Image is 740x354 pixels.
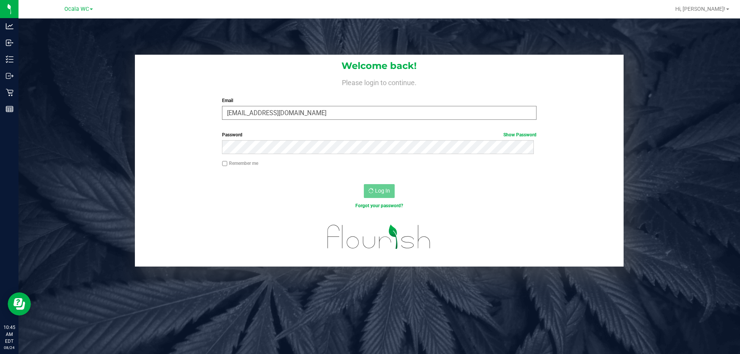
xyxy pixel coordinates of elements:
span: Log In [375,188,390,194]
a: Forgot your password? [355,203,403,208]
inline-svg: Analytics [6,22,13,30]
span: Password [222,132,242,138]
span: Hi, [PERSON_NAME]! [675,6,725,12]
iframe: Resource center [8,292,31,315]
h1: Welcome back! [135,61,624,71]
inline-svg: Retail [6,89,13,96]
inline-svg: Outbound [6,72,13,80]
button: Log In [364,184,395,198]
label: Remember me [222,160,258,167]
a: Show Password [503,132,536,138]
p: 10:45 AM EDT [3,324,15,345]
inline-svg: Reports [6,105,13,113]
label: Email [222,97,536,104]
span: Ocala WC [64,6,89,12]
input: Remember me [222,161,227,166]
img: flourish_logo.svg [318,217,440,257]
p: 08/24 [3,345,15,351]
h4: Please login to continue. [135,77,624,86]
inline-svg: Inventory [6,55,13,63]
inline-svg: Inbound [6,39,13,47]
